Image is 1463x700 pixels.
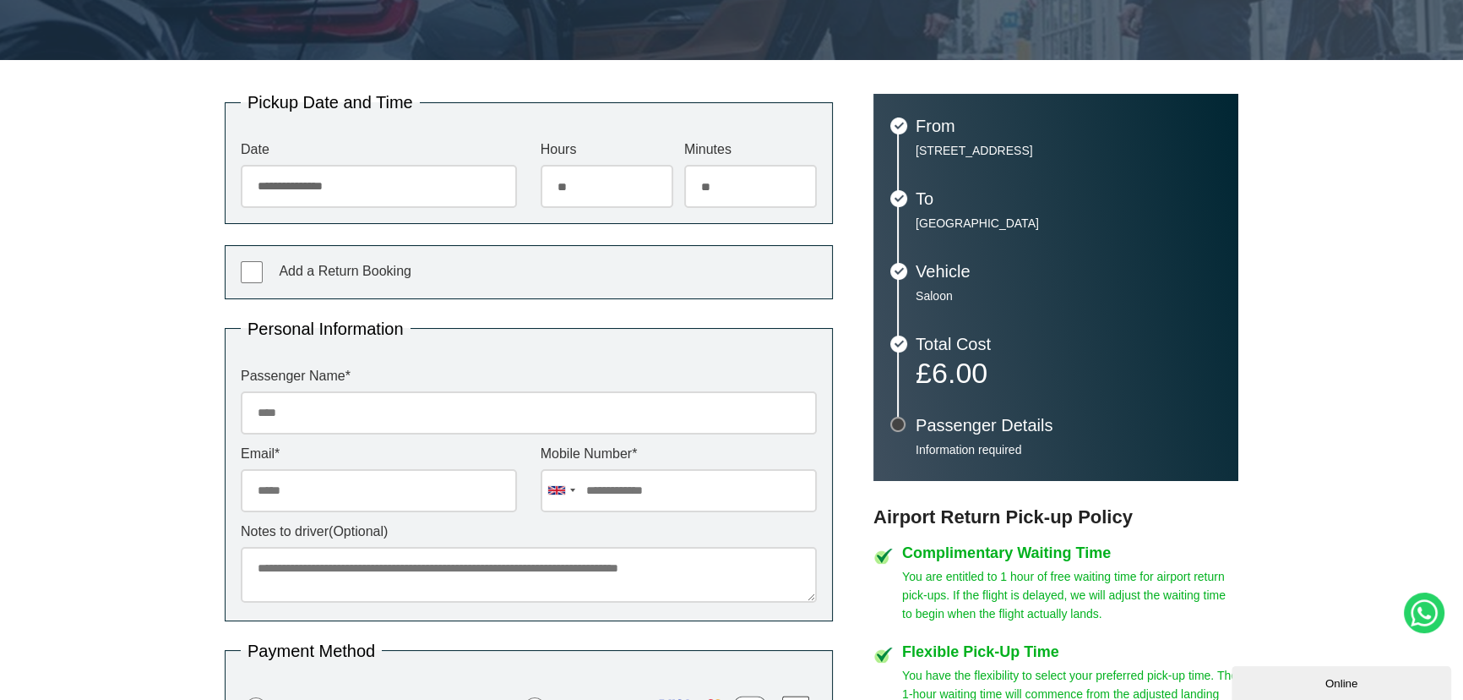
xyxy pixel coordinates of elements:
label: Date [241,143,517,156]
legend: Payment Method [241,643,382,659]
p: [GEOGRAPHIC_DATA] [916,216,1221,231]
h3: From [916,118,1221,134]
label: Hours [541,143,673,156]
h3: To [916,190,1221,207]
p: Information required [916,442,1221,457]
iframe: chat widget [1232,663,1455,700]
label: Minutes [684,143,817,156]
label: Mobile Number [541,447,817,461]
p: You are entitled to 1 hour of free waiting time for airport return pick-ups. If the flight is del... [902,567,1238,623]
h3: Vehicle [916,263,1221,280]
span: (Optional) [329,524,388,539]
legend: Pickup Date and Time [241,94,420,111]
h4: Complimentary Waiting Time [902,545,1238,561]
label: Passenger Name [241,369,817,383]
h3: Passenger Details [916,417,1221,434]
p: Saloon [916,288,1221,304]
span: 6.00 [932,357,987,389]
h3: Total Cost [916,336,1221,353]
h4: Flexible Pick-Up Time [902,644,1238,659]
label: Notes to driver [241,525,817,539]
div: United Kingdom: +44 [541,470,580,511]
legend: Personal Information [241,320,411,337]
label: Email [241,447,517,461]
p: £ [916,361,1221,385]
span: Add a Return Booking [279,264,411,278]
input: Add a Return Booking [241,261,263,283]
p: [STREET_ADDRESS] [916,143,1221,158]
h3: Airport Return Pick-up Policy [873,506,1238,528]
